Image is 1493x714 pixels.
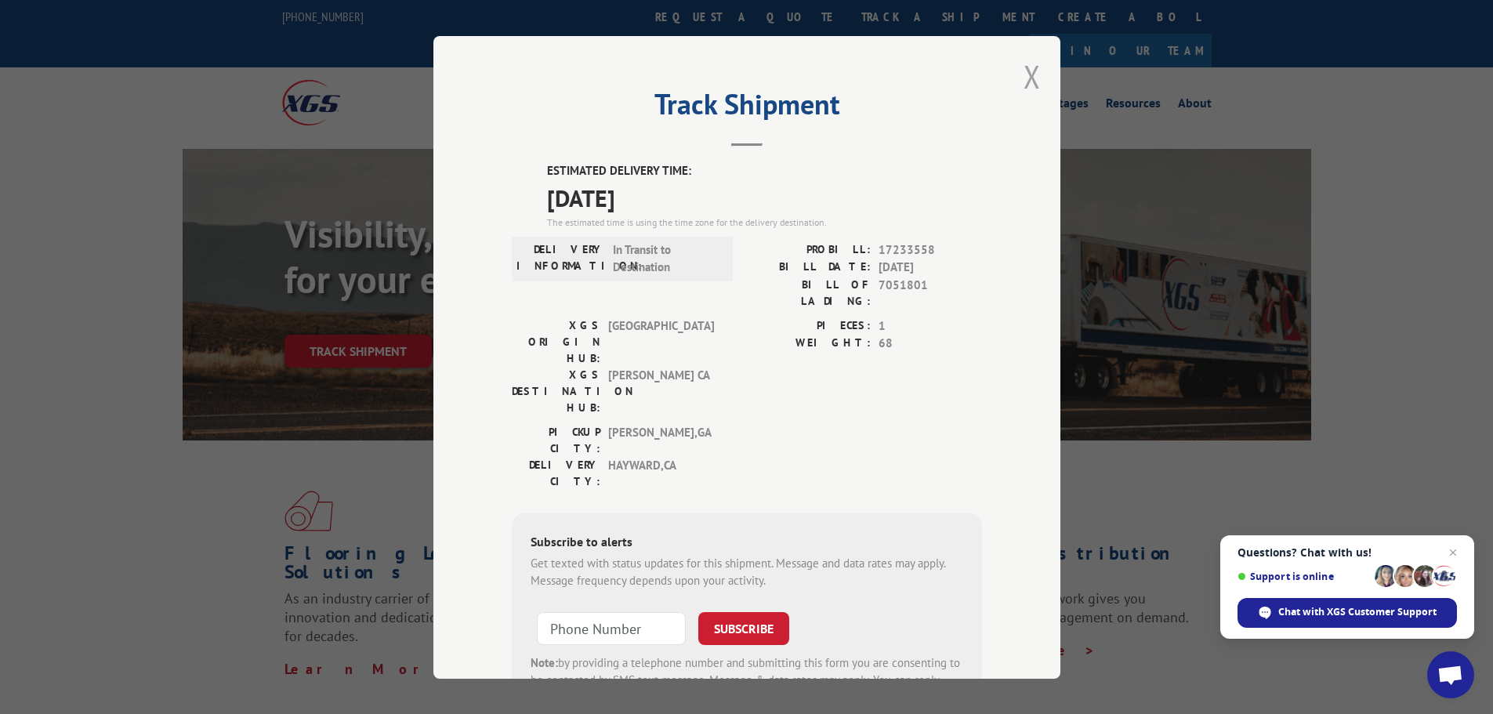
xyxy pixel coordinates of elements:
span: [DATE] [547,179,982,215]
div: Get texted with status updates for this shipment. Message and data rates may apply. Message frequ... [531,554,963,589]
span: [PERSON_NAME] CA [608,366,714,415]
span: [GEOGRAPHIC_DATA] [608,317,714,366]
span: 17233558 [879,241,982,259]
div: by providing a telephone number and submitting this form you are consenting to be contacted by SM... [531,654,963,707]
button: SUBSCRIBE [698,611,789,644]
span: Close chat [1444,543,1462,562]
label: DELIVERY INFORMATION: [516,241,605,276]
div: Chat with XGS Customer Support [1238,598,1457,628]
label: PROBILL: [747,241,871,259]
label: ESTIMATED DELIVERY TIME: [547,162,982,180]
span: [PERSON_NAME] , GA [608,423,714,456]
span: 68 [879,335,982,353]
label: DELIVERY CITY: [512,456,600,489]
label: BILL OF LADING: [747,276,871,309]
label: BILL DATE: [747,259,871,277]
span: In Transit to Destination [613,241,719,276]
label: PIECES: [747,317,871,335]
span: 1 [879,317,982,335]
label: XGS DESTINATION HUB: [512,366,600,415]
strong: Note: [531,654,558,669]
span: 7051801 [879,276,982,309]
span: Questions? Chat with us! [1238,546,1457,559]
span: [DATE] [879,259,982,277]
input: Phone Number [537,611,686,644]
span: Support is online [1238,571,1369,582]
div: The estimated time is using the time zone for the delivery destination. [547,215,982,229]
label: WEIGHT: [747,335,871,353]
div: Subscribe to alerts [531,531,963,554]
h2: Track Shipment [512,93,982,123]
button: Close modal [1024,56,1041,97]
div: Open chat [1427,651,1474,698]
label: XGS ORIGIN HUB: [512,317,600,366]
label: PICKUP CITY: [512,423,600,456]
span: HAYWARD , CA [608,456,714,489]
span: Chat with XGS Customer Support [1278,605,1437,619]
